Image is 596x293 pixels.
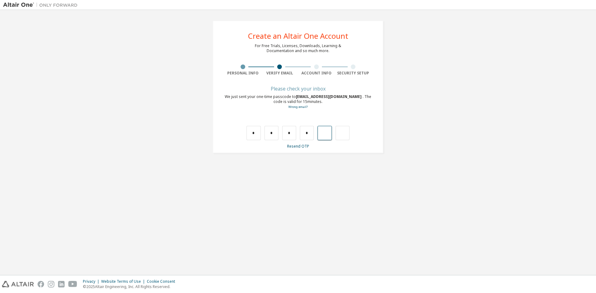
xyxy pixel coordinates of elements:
div: Security Setup [335,71,372,76]
div: Cookie Consent [147,279,179,284]
div: Please check your inbox [224,87,372,91]
span: [EMAIL_ADDRESS][DOMAIN_NAME] [296,94,363,99]
div: Personal Info [224,71,261,76]
a: Resend OTP [287,144,309,149]
div: Create an Altair One Account [248,32,348,40]
div: Verify Email [261,71,298,76]
p: © 2025 Altair Engineering, Inc. All Rights Reserved. [83,284,179,289]
img: Altair One [3,2,81,8]
img: youtube.svg [68,281,77,287]
div: For Free Trials, Licenses, Downloads, Learning & Documentation and so much more. [255,43,341,53]
img: altair_logo.svg [2,281,34,287]
div: Account Info [298,71,335,76]
a: Go back to the registration form [288,105,308,109]
img: instagram.svg [48,281,54,287]
div: We just sent your one-time passcode to . The code is valid for 15 minutes. [224,94,372,109]
div: Privacy [83,279,101,284]
div: Website Terms of Use [101,279,147,284]
img: linkedin.svg [58,281,65,287]
img: facebook.svg [38,281,44,287]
